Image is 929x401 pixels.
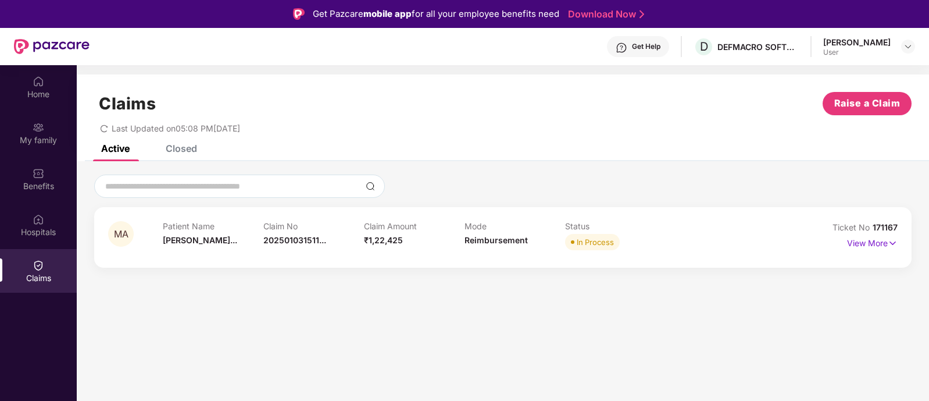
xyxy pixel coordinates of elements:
span: Raise a Claim [834,96,901,111]
img: svg+xml;base64,PHN2ZyBpZD0iRHJvcGRvd24tMzJ4MzIiIHhtbG5zPSJodHRwOi8vd3d3LnczLm9yZy8yMDAwL3N2ZyIgd2... [903,42,913,51]
p: Claim Amount [364,221,464,231]
div: Get Help [632,42,660,51]
p: Claim No [263,221,364,231]
img: svg+xml;base64,PHN2ZyBpZD0iQ2xhaW0iIHhtbG5zPSJodHRwOi8vd3d3LnczLm9yZy8yMDAwL3N2ZyIgd2lkdGg9IjIwIi... [33,260,44,271]
p: Mode [464,221,565,231]
div: Get Pazcare for all your employee benefits need [313,7,559,21]
span: MA [114,229,128,239]
img: Stroke [639,8,644,20]
span: [PERSON_NAME]... [163,235,237,245]
a: Download Now [568,8,641,20]
button: Raise a Claim [823,92,912,115]
img: svg+xml;base64,PHN2ZyBpZD0iSG9tZSIgeG1sbnM9Imh0dHA6Ly93d3cudzMub3JnLzIwMDAvc3ZnIiB3aWR0aD0iMjAiIG... [33,76,44,87]
div: [PERSON_NAME] [823,37,891,48]
img: New Pazcare Logo [14,39,90,54]
div: Active [101,143,130,154]
div: DEFMACRO SOFTWARE PRIVATE LIMITED [717,41,799,52]
div: In Process [577,236,614,248]
img: svg+xml;base64,PHN2ZyBpZD0iU2VhcmNoLTMyeDMyIiB4bWxucz0iaHR0cDovL3d3dy53My5vcmcvMjAwMC9zdmciIHdpZH... [366,182,375,191]
span: Reimbursement [464,235,528,245]
span: ₹1,22,425 [364,235,403,245]
strong: mobile app [363,8,412,19]
img: svg+xml;base64,PHN2ZyBpZD0iQmVuZWZpdHMiIHhtbG5zPSJodHRwOi8vd3d3LnczLm9yZy8yMDAwL3N2ZyIgd2lkdGg9Ij... [33,168,44,179]
p: Status [565,221,666,231]
img: svg+xml;base64,PHN2ZyBpZD0iSGVscC0zMngzMiIgeG1sbnM9Imh0dHA6Ly93d3cudzMub3JnLzIwMDAvc3ZnIiB3aWR0aD... [616,42,627,54]
img: Logo [293,8,305,20]
span: 202501031511... [263,235,326,245]
span: redo [100,123,108,133]
h1: Claims [99,94,156,113]
span: Ticket No [832,222,873,232]
p: View More [847,234,898,250]
span: Last Updated on 05:08 PM[DATE] [112,123,240,133]
span: 171167 [873,222,898,232]
img: svg+xml;base64,PHN2ZyB4bWxucz0iaHR0cDovL3d3dy53My5vcmcvMjAwMC9zdmciIHdpZHRoPSIxNyIgaGVpZ2h0PSIxNy... [888,237,898,250]
p: Patient Name [163,221,263,231]
div: Closed [166,143,197,154]
span: D [700,40,708,54]
div: User [823,48,891,57]
img: svg+xml;base64,PHN2ZyB3aWR0aD0iMjAiIGhlaWdodD0iMjAiIHZpZXdCb3g9IjAgMCAyMCAyMCIgZmlsbD0ibm9uZSIgeG... [33,122,44,133]
img: svg+xml;base64,PHN2ZyBpZD0iSG9zcGl0YWxzIiB4bWxucz0iaHR0cDovL3d3dy53My5vcmcvMjAwMC9zdmciIHdpZHRoPS... [33,214,44,225]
